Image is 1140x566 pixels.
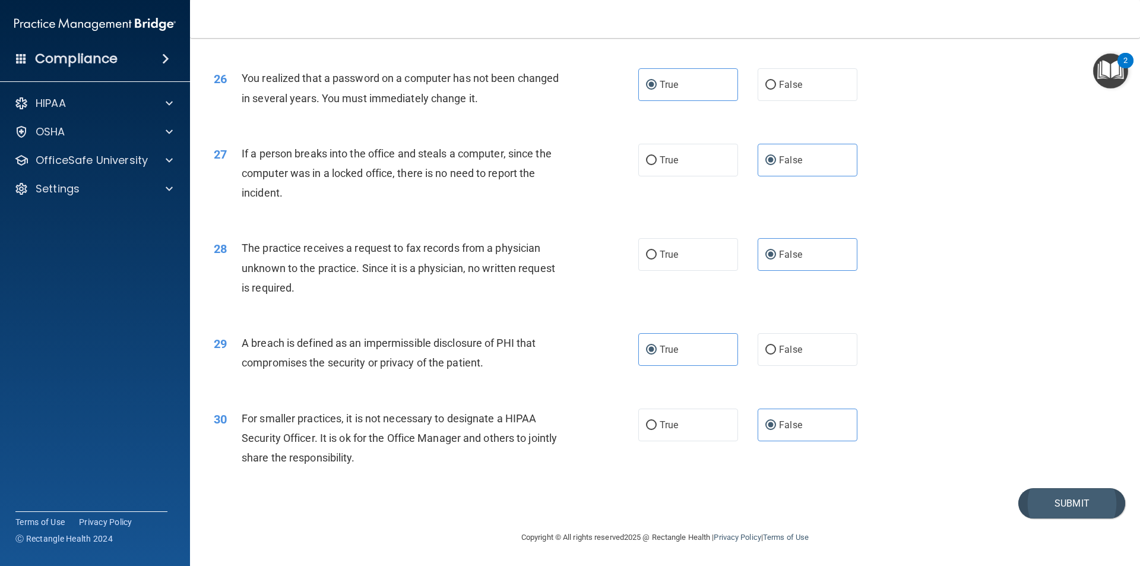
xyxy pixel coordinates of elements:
[14,125,173,139] a: OSHA
[14,182,173,196] a: Settings
[36,96,66,110] p: HIPAA
[36,125,65,139] p: OSHA
[765,156,776,165] input: False
[79,516,132,528] a: Privacy Policy
[660,79,678,90] span: True
[1123,61,1128,76] div: 2
[1018,488,1125,518] button: Submit
[779,79,802,90] span: False
[646,346,657,355] input: True
[660,344,678,355] span: True
[15,533,113,545] span: Ⓒ Rectangle Health 2024
[646,81,657,90] input: True
[660,419,678,431] span: True
[14,96,173,110] a: HIPAA
[242,147,552,199] span: If a person breaks into the office and steals a computer, since the computer was in a locked offi...
[646,251,657,260] input: True
[214,337,227,351] span: 29
[242,412,557,464] span: For smaller practices, it is not necessary to designate a HIPAA Security Officer. It is ok for th...
[214,72,227,86] span: 26
[779,419,802,431] span: False
[1093,53,1128,88] button: Open Resource Center, 2 new notifications
[214,147,227,162] span: 27
[448,518,882,556] div: Copyright © All rights reserved 2025 @ Rectangle Health | |
[14,153,173,167] a: OfficeSafe University
[660,154,678,166] span: True
[714,533,761,542] a: Privacy Policy
[765,81,776,90] input: False
[779,344,802,355] span: False
[14,12,176,36] img: PMB logo
[1081,484,1126,529] iframe: Drift Widget Chat Controller
[242,337,536,369] span: A breach is defined as an impermissible disclosure of PHI that compromises the security or privac...
[36,182,80,196] p: Settings
[765,346,776,355] input: False
[646,156,657,165] input: True
[242,72,559,104] span: You realized that a password on a computer has not been changed in several years. You must immedi...
[779,249,802,260] span: False
[646,421,657,430] input: True
[765,421,776,430] input: False
[765,251,776,260] input: False
[779,154,802,166] span: False
[214,242,227,256] span: 28
[660,249,678,260] span: True
[36,153,148,167] p: OfficeSafe University
[15,516,65,528] a: Terms of Use
[35,50,118,67] h4: Compliance
[214,412,227,426] span: 30
[763,533,809,542] a: Terms of Use
[242,242,555,293] span: The practice receives a request to fax records from a physician unknown to the practice. Since it...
